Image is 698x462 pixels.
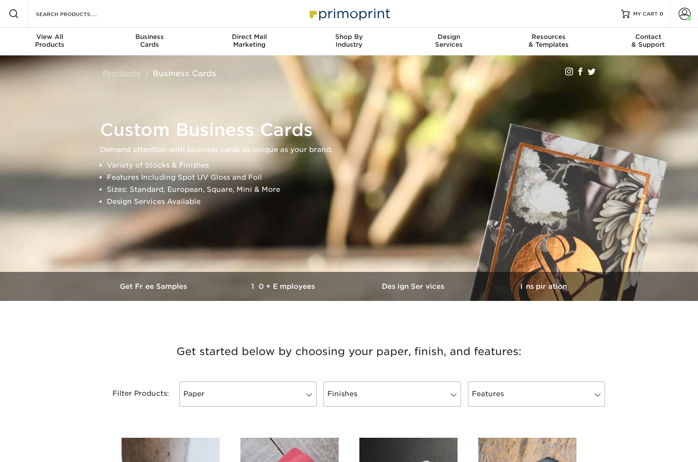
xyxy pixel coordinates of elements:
div: Filter Products: [90,381,176,407]
li: Design Services Available [107,196,606,208]
span: MY CART [633,10,658,18]
span: Direct Mail [199,33,299,41]
div: Services [399,33,499,48]
span: Design [399,33,499,41]
li: Sizes: Standard, European, Square, Mini & More [107,184,606,196]
a: Shop ByIndustry [299,28,399,55]
h3: Get Free Samples [90,282,219,291]
h1: Custom Business Cards [100,120,606,140]
a: Paper [179,381,317,407]
a: Get Free Samples [90,272,219,301]
h3: 10+ Employees [219,282,349,291]
h3: Inspiration [479,282,608,291]
a: Design Services [349,272,479,301]
div: & Templates [499,33,599,48]
p: Demand attention with business cards as unique as your brand. [100,144,606,156]
a: BusinessCards [100,28,200,55]
h3: Get started below by choosing your paper, finish, and features: [96,332,602,371]
a: Direct MailMarketing [199,28,299,55]
div: Industry [299,33,399,48]
a: Features [468,381,605,407]
div: Marketing [199,33,299,48]
span: 0 [660,11,663,17]
a: Resources& Templates [499,28,599,55]
span: Resources [499,33,599,41]
span: Contact [598,33,698,41]
a: 10+ Employees [219,272,349,301]
li: Features Including Spot UV Gloss and Foil [107,171,606,184]
a: Products [102,68,141,78]
a: DesignServices [399,28,499,55]
li: Variety of Stocks & Finishes [107,159,606,171]
a: Finishes [323,381,461,407]
a: Contact& Support [598,28,698,55]
input: SEARCH PRODUCTS..... [35,9,119,19]
a: Inspiration [479,272,608,301]
img: Primoprint [306,4,392,23]
a: Business Cards [153,68,216,78]
span: Shop By [299,33,399,41]
div: Cards [100,33,200,48]
div: & Support [598,33,698,48]
span: Business [100,33,200,41]
h3: Design Services [349,282,479,291]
